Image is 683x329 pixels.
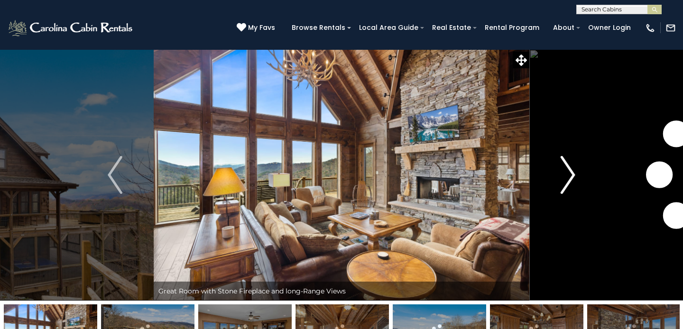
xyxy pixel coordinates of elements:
[76,49,154,301] button: Previous
[645,23,655,33] img: phone-regular-white.png
[7,18,135,37] img: White-1-2.png
[237,23,277,33] a: My Favs
[561,156,575,194] img: arrow
[480,20,544,35] a: Rental Program
[354,20,423,35] a: Local Area Guide
[529,49,607,301] button: Next
[548,20,579,35] a: About
[287,20,350,35] a: Browse Rentals
[427,20,476,35] a: Real Estate
[665,23,676,33] img: mail-regular-white.png
[154,282,529,301] div: Great Room with Stone Fireplace and long-Range Views
[583,20,636,35] a: Owner Login
[248,23,275,33] span: My Favs
[108,156,122,194] img: arrow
